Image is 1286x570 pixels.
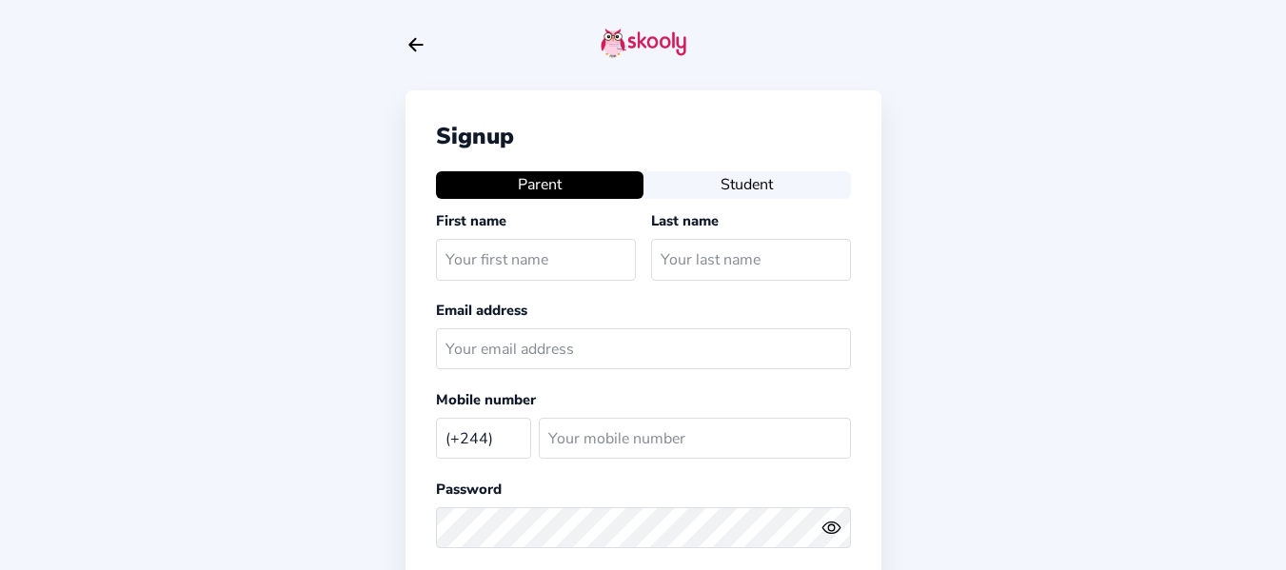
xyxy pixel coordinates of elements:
[436,328,851,369] input: Your email address
[821,518,841,538] ion-icon: eye outline
[436,390,536,409] label: Mobile number
[436,239,636,280] input: Your first name
[436,171,643,198] button: Parent
[539,418,851,459] input: Your mobile number
[651,211,719,230] label: Last name
[651,239,851,280] input: Your last name
[436,121,851,151] div: Signup
[436,211,506,230] label: First name
[643,171,851,198] button: Student
[436,480,502,499] label: Password
[406,34,426,55] button: arrow back outline
[436,301,527,320] label: Email address
[601,28,686,58] img: skooly-logo.png
[821,518,850,538] button: eye outlineeye off outline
